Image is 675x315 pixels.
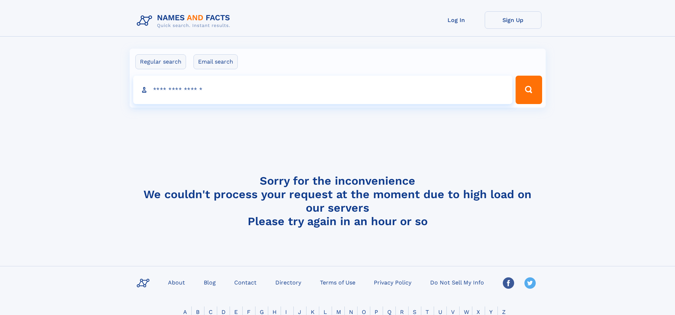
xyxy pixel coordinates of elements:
label: Email search [193,54,238,69]
a: Privacy Policy [371,277,414,287]
label: Regular search [135,54,186,69]
a: Do Not Sell My Info [427,277,487,287]
img: Facebook [503,277,514,289]
input: search input [133,76,513,104]
a: Blog [201,277,219,287]
a: Contact [231,277,259,287]
img: Twitter [524,277,536,289]
a: Directory [272,277,304,287]
a: Terms of Use [317,277,358,287]
a: Sign Up [485,11,541,29]
a: About [165,277,188,287]
h4: Sorry for the inconvenience We couldn't process your request at the moment due to high load on ou... [134,174,541,228]
button: Search Button [516,76,542,104]
img: Logo Names and Facts [134,11,236,31]
a: Log In [428,11,485,29]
